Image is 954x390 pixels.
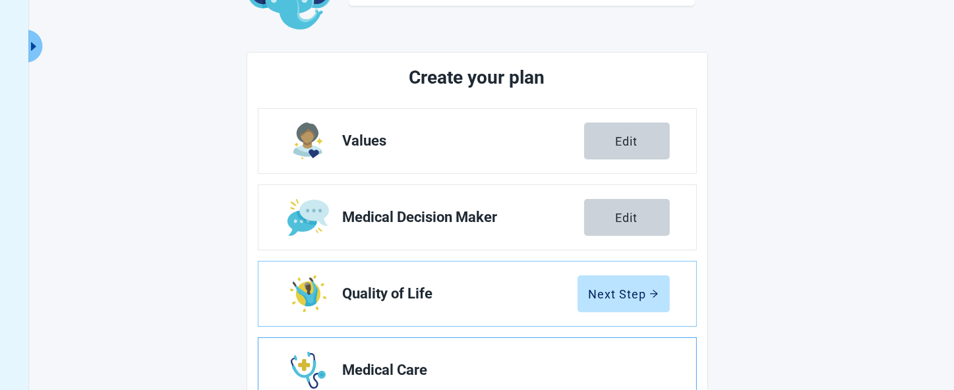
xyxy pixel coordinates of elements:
a: Edit Quality of Life section [258,262,696,326]
span: Medical Care [343,362,659,378]
button: Edit [584,199,670,236]
div: Next Step [589,287,659,300]
div: Edit [616,134,638,148]
span: Medical Decision Maker [343,209,584,225]
span: Values [343,133,584,149]
button: Edit [584,123,670,159]
a: Edit Values section [258,109,696,173]
span: Quality of Life [343,286,578,302]
span: caret-right [28,40,40,53]
button: Expand menu [26,30,43,63]
h2: Create your plan [307,63,647,92]
div: Edit [616,211,638,224]
span: arrow-right [649,289,659,298]
a: Edit Medical Decision Maker section [258,185,696,250]
button: Next Steparrow-right [578,275,670,312]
